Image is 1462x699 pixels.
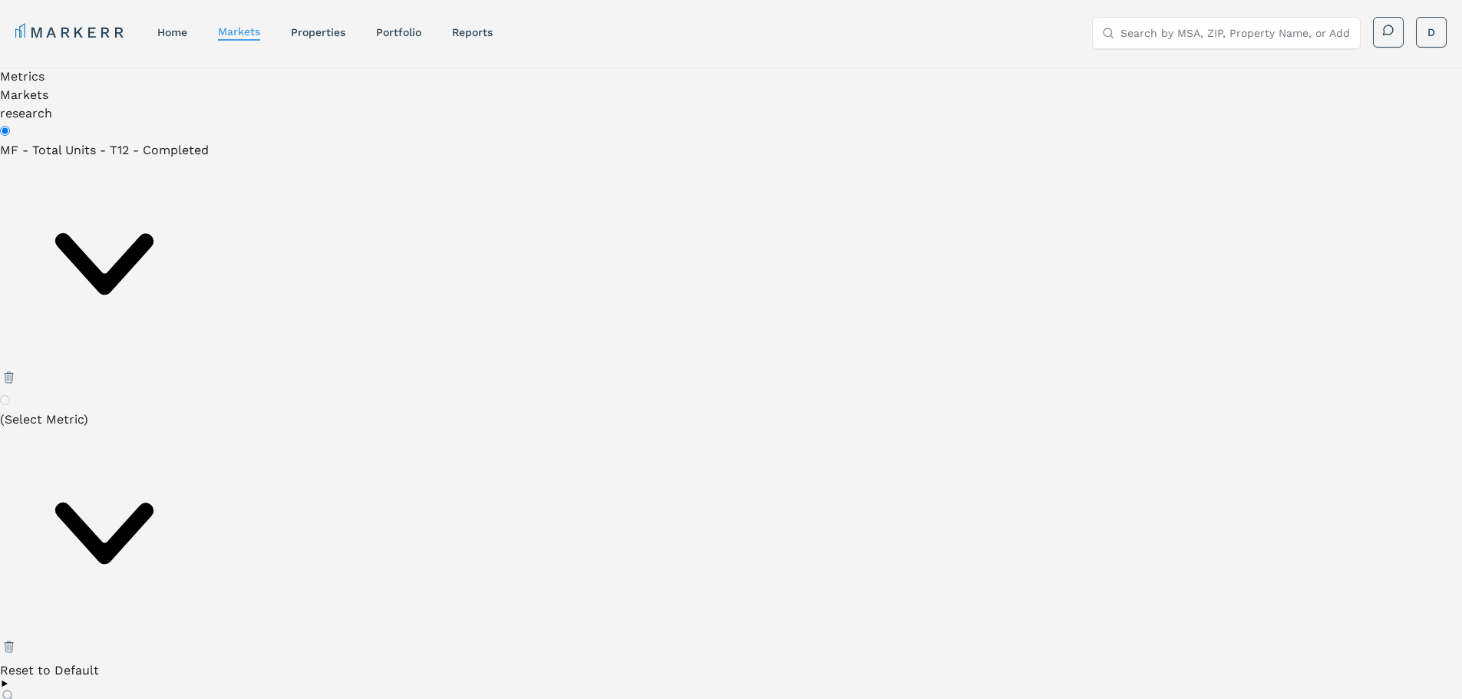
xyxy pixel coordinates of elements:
a: home [157,26,187,38]
a: MARKERR [15,21,127,43]
input: Search by MSA, ZIP, Property Name, or Address [1120,18,1351,48]
a: Portfolio [376,26,421,38]
span: D [1427,25,1435,40]
button: D [1416,17,1447,48]
a: markets [218,25,260,38]
a: reports [452,26,493,38]
a: properties [291,26,345,38]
